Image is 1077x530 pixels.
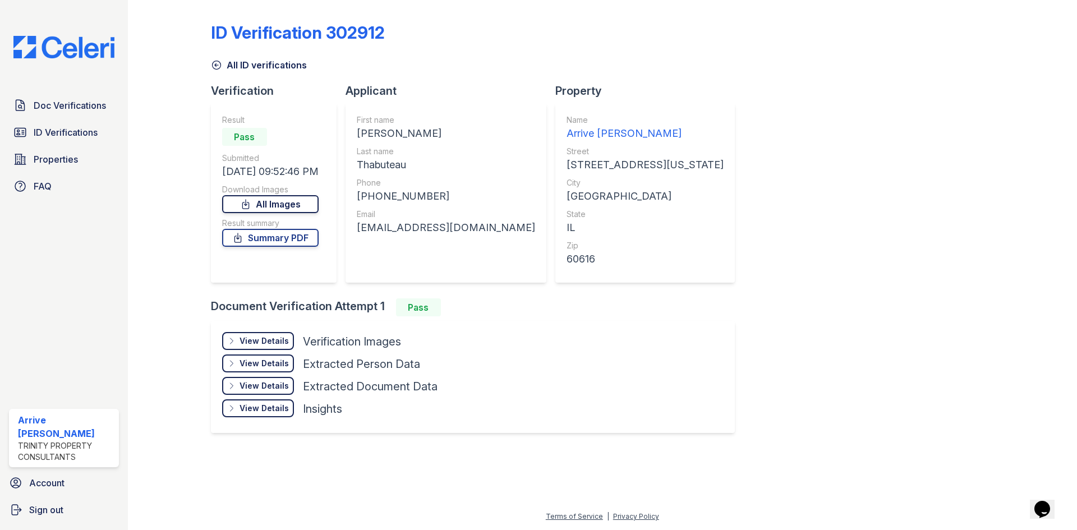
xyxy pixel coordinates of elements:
a: Name Arrive [PERSON_NAME] [567,114,724,141]
div: Thabuteau [357,157,535,173]
div: Arrive [PERSON_NAME] [567,126,724,141]
div: Download Images [222,184,319,195]
div: [STREET_ADDRESS][US_STATE] [567,157,724,173]
a: Sign out [4,499,123,521]
div: First name [357,114,535,126]
div: View Details [240,335,289,347]
div: Insights [303,401,342,417]
a: FAQ [9,175,119,197]
div: Zip [567,240,724,251]
span: Doc Verifications [34,99,106,112]
div: City [567,177,724,188]
span: Properties [34,153,78,166]
a: All Images [222,195,319,213]
div: Trinity Property Consultants [18,440,114,463]
div: Property [555,83,744,99]
span: ID Verifications [34,126,98,139]
div: Extracted Document Data [303,379,438,394]
div: Result summary [222,218,319,229]
div: 60616 [567,251,724,267]
div: View Details [240,380,289,391]
span: FAQ [34,179,52,193]
a: Doc Verifications [9,94,119,117]
div: IL [567,220,724,236]
div: Extracted Person Data [303,356,420,372]
img: CE_Logo_Blue-a8612792a0a2168367f1c8372b55b34899dd931a85d93a1a3d3e32e68fde9ad4.png [4,36,123,58]
a: All ID verifications [211,58,307,72]
div: Verification Images [303,334,401,349]
span: Sign out [29,503,63,517]
a: Summary PDF [222,229,319,247]
div: | [607,512,609,520]
div: Phone [357,177,535,188]
div: View Details [240,358,289,369]
div: Verification [211,83,346,99]
a: Properties [9,148,119,170]
div: Street [567,146,724,157]
div: View Details [240,403,289,414]
div: ID Verification 302912 [211,22,385,43]
div: Arrive [PERSON_NAME] [18,413,114,440]
div: [EMAIL_ADDRESS][DOMAIN_NAME] [357,220,535,236]
a: ID Verifications [9,121,119,144]
div: Email [357,209,535,220]
div: Last name [357,146,535,157]
div: Pass [396,298,441,316]
a: Account [4,472,123,494]
div: [GEOGRAPHIC_DATA] [567,188,724,204]
div: Submitted [222,153,319,164]
div: Pass [222,128,267,146]
a: Terms of Service [546,512,603,520]
div: [PHONE_NUMBER] [357,188,535,204]
div: Document Verification Attempt 1 [211,298,744,316]
div: State [567,209,724,220]
a: Privacy Policy [613,512,659,520]
span: Account [29,476,65,490]
div: [DATE] 09:52:46 PM [222,164,319,179]
div: Applicant [346,83,555,99]
div: Name [567,114,724,126]
div: Result [222,114,319,126]
div: [PERSON_NAME] [357,126,535,141]
iframe: chat widget [1030,485,1066,519]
